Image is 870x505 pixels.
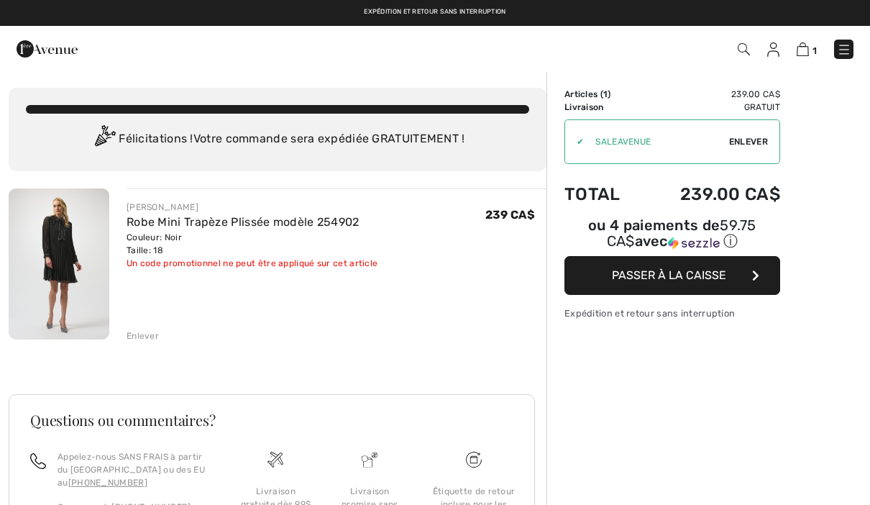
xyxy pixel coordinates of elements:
a: 1ère Avenue [17,41,78,55]
img: Sezzle [668,237,720,250]
div: Félicitations ! Votre commande sera expédiée GRATUITEMENT ! [26,125,529,154]
div: ou 4 paiements de avec [564,219,780,251]
div: ✔ [565,135,584,148]
img: Mes infos [767,42,779,57]
td: Articles ( ) [564,88,641,101]
td: 239.00 CA$ [641,88,780,101]
img: Robe Mini Trapèze Plissée modèle 254902 [9,188,109,340]
div: Enlever [127,329,159,342]
img: Livraison gratuite dès 99$ [466,452,482,468]
h3: Questions ou commentaires? [30,413,513,427]
img: Livraison gratuite dès 99$ [267,452,283,468]
span: 1 [812,45,817,56]
div: ou 4 paiements de59.75 CA$avecSezzle Cliquez pour en savoir plus sur Sezzle [564,219,780,256]
button: Passer à la caisse [564,256,780,295]
div: Un code promotionnel ne peut être appliqué sur cet article [127,257,377,270]
span: 239 CA$ [485,208,535,222]
div: [PERSON_NAME] [127,201,377,214]
span: Enlever [729,135,768,148]
a: [PHONE_NUMBER] [68,478,147,488]
span: 59.75 CA$ [607,217,756,250]
input: Code promo [584,120,729,163]
img: Menu [837,42,851,57]
td: Gratuit [641,101,780,114]
div: Couleur: Noir Taille: 18 [127,231,377,257]
img: Livraison promise sans frais de dédouanement surprise&nbsp;! [362,452,377,468]
td: Total [564,170,641,219]
a: 1 [797,40,817,58]
span: 1 [603,89,608,99]
div: Expédition et retour sans interruption [564,306,780,320]
td: Livraison [564,101,641,114]
td: 239.00 CA$ [641,170,780,219]
img: call [30,453,46,469]
a: Robe Mini Trapèze Plissée modèle 254902 [127,215,360,229]
span: Passer à la caisse [612,268,726,282]
p: Appelez-nous SANS FRAIS à partir du [GEOGRAPHIC_DATA] ou des EU au [58,450,211,489]
img: Congratulation2.svg [90,125,119,154]
img: 1ère Avenue [17,35,78,63]
img: Recherche [738,43,750,55]
img: Panier d'achat [797,42,809,56]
